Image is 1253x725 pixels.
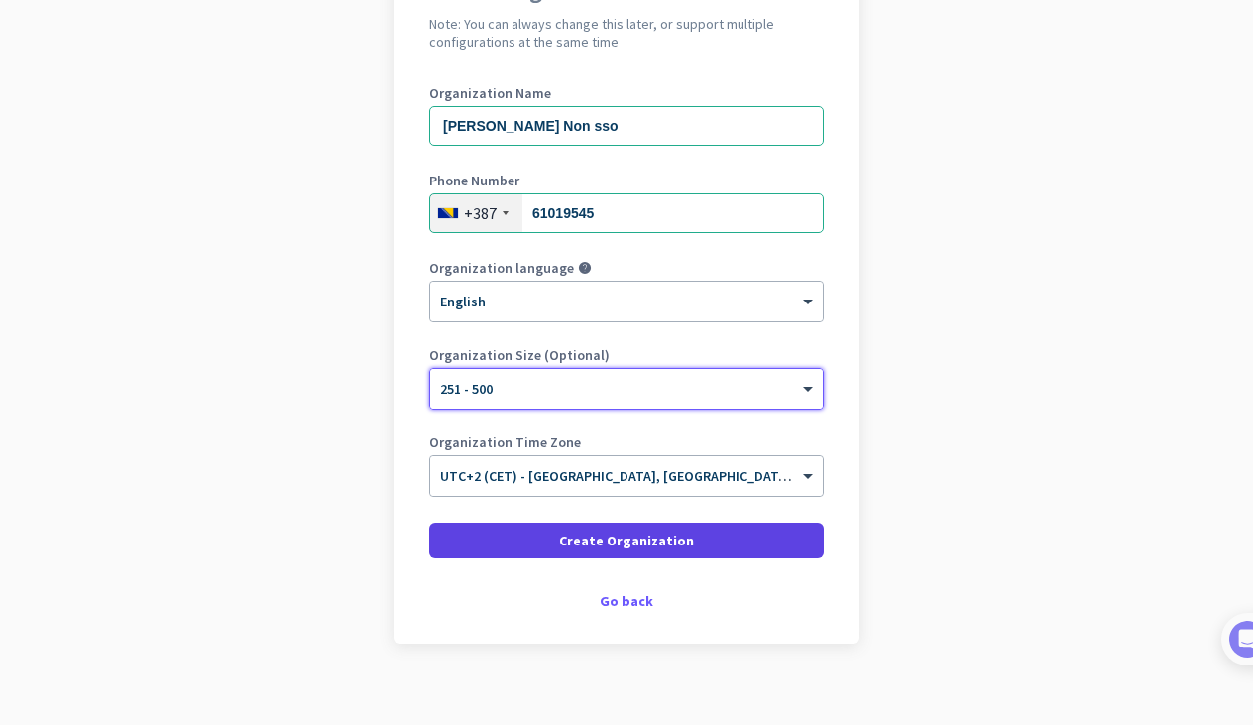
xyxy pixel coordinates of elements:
label: Organization Name [429,86,824,100]
button: Create Organization [429,523,824,558]
label: Organization language [429,261,574,275]
label: Organization Size (Optional) [429,348,824,362]
input: 30 212-345 [429,193,824,233]
div: Go back [429,594,824,608]
div: +387 [464,203,497,223]
span: Create Organization [559,531,694,550]
input: What is the name of your organization? [429,106,824,146]
label: Organization Time Zone [429,435,824,449]
h2: Note: You can always change this later, or support multiple configurations at the same time [429,15,824,51]
label: Phone Number [429,174,824,187]
i: help [578,261,592,275]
